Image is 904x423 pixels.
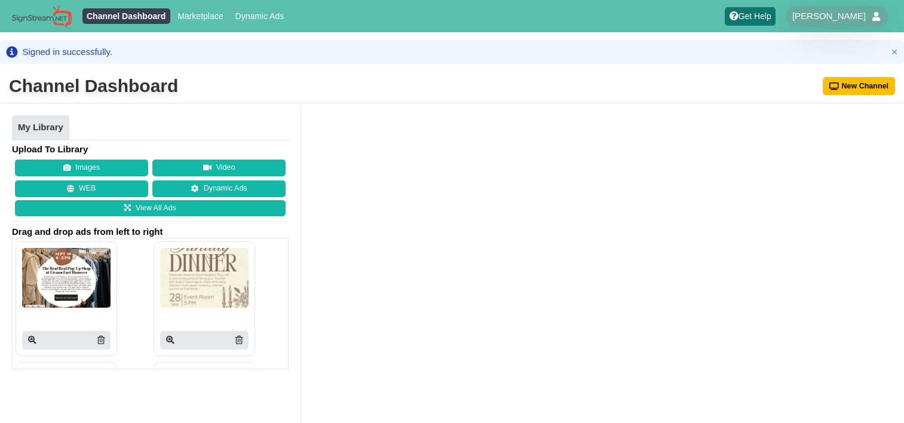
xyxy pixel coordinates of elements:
span: Drag and drop ads from left to right [12,226,289,238]
a: View All Ads [15,200,286,217]
span: [PERSON_NAME] [792,10,866,22]
h4: Upload To Library [12,143,289,155]
button: Video [152,160,286,176]
img: Sign Stream.NET [12,5,72,28]
a: My Library [12,115,69,140]
button: WEB [15,180,148,197]
div: Channel Dashboard [9,74,178,98]
button: New Channel [823,77,896,95]
a: Dynamic Ads [231,8,289,24]
button: Images [15,160,148,176]
button: Close [888,46,900,58]
a: Channel Dashboard [82,8,170,24]
div: Signed in successfully. [23,46,113,58]
a: Get Help [725,7,776,26]
a: Marketplace [173,8,228,24]
img: P250x250 image processing20250811 663185 poymtp [22,248,111,308]
img: P250x250 image processing20250811 663185 16doe69 [160,248,249,308]
a: Dynamic Ads [152,180,286,197]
